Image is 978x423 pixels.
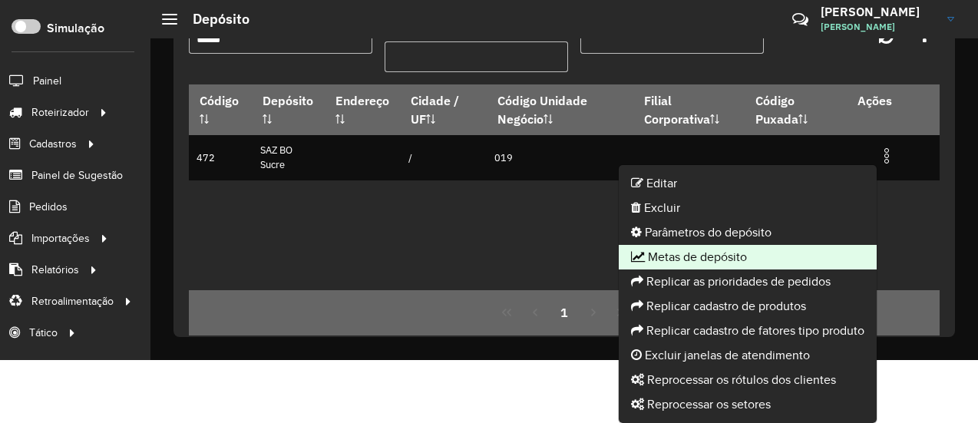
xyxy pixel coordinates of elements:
[31,230,90,246] span: Importações
[633,84,745,135] th: Filial Corporativa
[487,84,634,135] th: Código Unidade Negócio
[400,135,487,180] td: /
[47,19,104,38] label: Simulação
[619,269,877,294] li: Replicar as prioridades de pedidos
[33,73,61,89] span: Painel
[619,368,877,392] li: Reprocessar os rótulos dos clientes
[821,20,936,34] span: [PERSON_NAME]
[252,135,325,180] td: SAZ BO Sucre
[784,3,817,36] a: Contato Rápido
[487,135,634,180] td: 019
[619,343,877,368] li: Excluir janelas de atendimento
[619,392,877,417] li: Reprocessar os setores
[619,245,877,269] li: Metas de depósito
[619,294,877,319] li: Replicar cadastro de produtos
[29,136,77,152] span: Cadastros
[325,84,400,135] th: Endereço
[29,199,68,215] span: Pedidos
[619,171,877,196] li: Editar
[189,135,252,180] td: 472
[31,104,89,121] span: Roteirizador
[847,84,939,117] th: Ações
[177,11,249,28] h2: Depósito
[550,298,579,327] button: 1
[400,84,487,135] th: Cidade / UF
[745,84,847,135] th: Código Puxada
[31,167,123,183] span: Painel de Sugestão
[252,84,325,135] th: Depósito
[189,84,252,135] th: Código
[619,220,877,245] li: Parâmetros do depósito
[821,5,936,19] h3: [PERSON_NAME]
[31,262,79,278] span: Relatórios
[29,325,58,341] span: Tático
[619,319,877,343] li: Replicar cadastro de fatores tipo produto
[31,293,114,309] span: Retroalimentação
[619,196,877,220] li: Excluir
